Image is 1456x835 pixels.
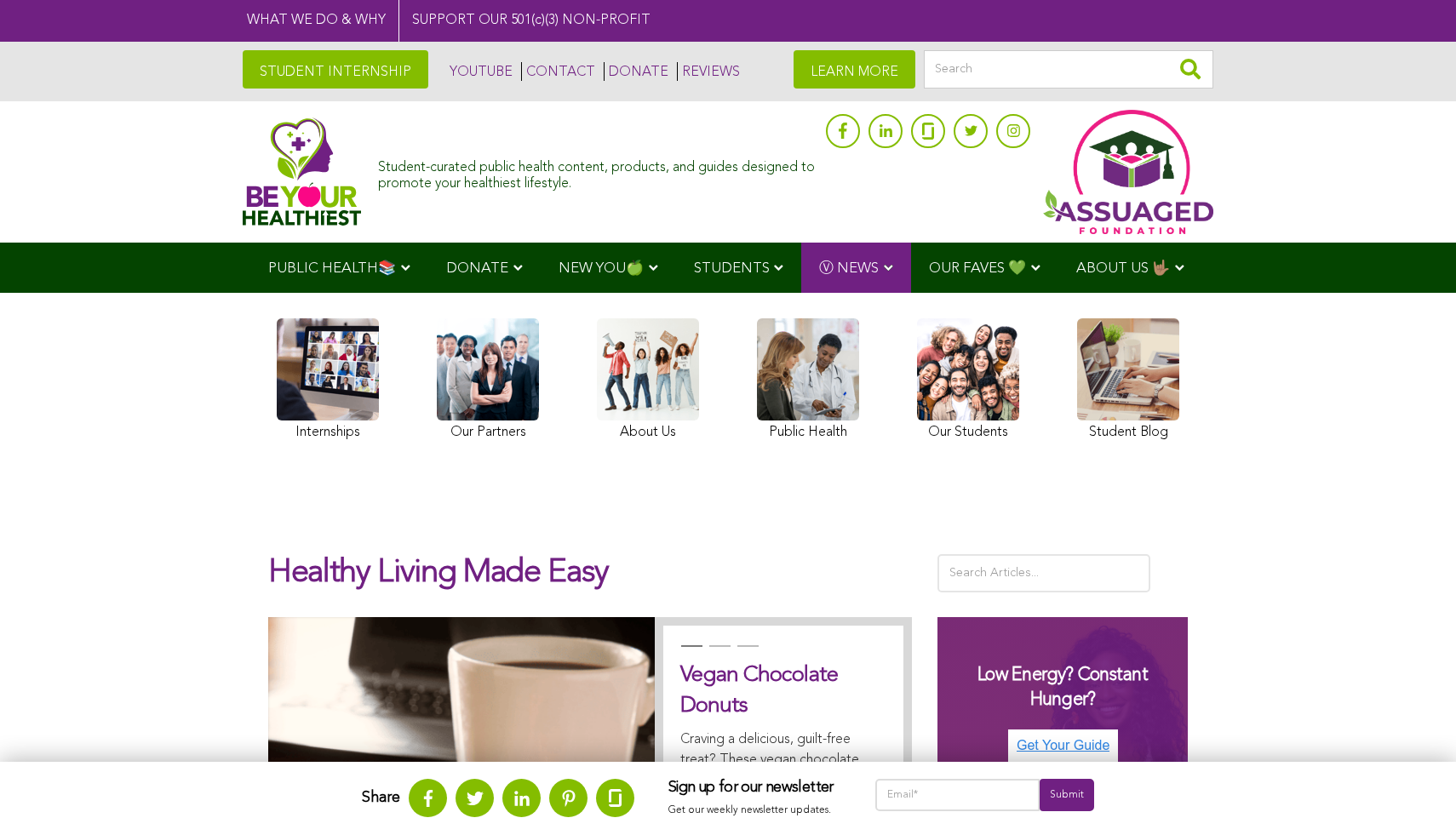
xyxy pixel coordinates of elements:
img: Assuaged App [1043,110,1213,234]
button: 1 of 3 [681,645,698,662]
h2: Vegan Chocolate Donuts [680,660,886,722]
span: STUDENTS [694,261,770,276]
img: glassdoor.svg [609,789,622,807]
h1: Healthy Living Made Easy [268,554,912,609]
span: ABOUT US 🤟🏽 [1076,261,1170,276]
input: Search [924,50,1213,89]
input: Search Articles... [937,554,1150,592]
a: REVIEWS [677,62,740,81]
button: 3 of 3 [737,645,754,662]
span: OUR FAVES 💚 [929,261,1026,276]
a: DONATE [604,62,668,81]
span: PUBLIC HEALTH📚 [268,261,396,276]
h3: Sign up for our newsletter [668,779,841,798]
a: LEARN MORE [794,50,915,89]
span: NEW YOU🍏 [559,261,644,276]
a: STUDENT INTERNSHIP [243,50,428,89]
img: glassdoor [922,123,934,140]
div: Navigation Menu [243,243,1213,293]
span: Ⓥ NEWS [819,261,879,276]
img: Assuaged [243,117,361,226]
div: Student-curated public health content, products, and guides designed to promote your healthiest l... [378,152,817,192]
img: Get Your Guide [1008,729,1118,762]
button: 2 of 3 [709,645,726,662]
a: YOUTUBE [445,62,513,81]
strong: Share [362,790,400,805]
a: CONTACT [521,62,595,81]
input: Email* [875,779,1040,811]
span: DONATE [446,261,508,276]
input: Submit [1040,779,1094,811]
h3: Low Energy? Constant Hunger? [954,663,1171,712]
p: Get our weekly newsletter updates. [668,801,841,820]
